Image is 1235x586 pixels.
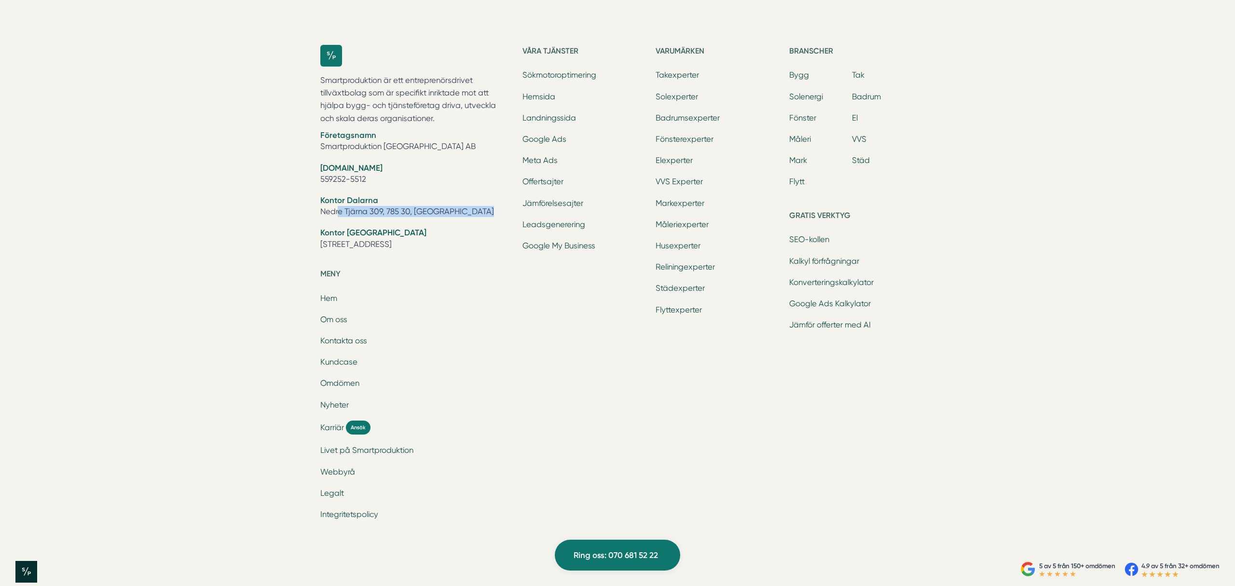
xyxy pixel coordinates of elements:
h5: Varumärken [656,45,781,60]
li: Nedre Tjärna 309, 785 30, [GEOGRAPHIC_DATA] [320,195,511,219]
p: Smartproduktion är ett entreprenörsdrivet tillväxtbolag som är specifikt inriktade mot att hjälpa... [320,74,511,125]
a: Karriär Ansök [320,421,511,435]
a: Google Ads [522,135,566,144]
a: Meta Ads [522,156,558,165]
a: El [852,113,858,123]
a: Integritetspolicy [320,510,378,519]
li: 559252-5512 [320,163,511,187]
a: Städexperter [656,284,705,293]
a: Städ [852,156,870,165]
h5: Branscher [789,45,915,60]
a: Kontakta oss [320,336,367,345]
strong: Kontor Dalarna [320,195,378,205]
a: Nyheter [320,400,349,409]
a: Konverteringskalkylator [789,278,874,287]
a: Badrumsexperter [656,113,720,123]
span: Ansök [346,421,370,435]
h5: Våra tjänster [522,45,648,60]
a: Omdömen [320,379,359,388]
a: Legalt [320,489,344,498]
a: Elexperter [656,156,693,165]
a: Om oss [320,315,347,324]
a: Leadsgenerering [522,220,585,229]
a: Google My Business [522,241,595,250]
p: 4.9 av 5 från 32+ omdömen [1141,561,1220,571]
a: Takexperter [656,70,699,80]
a: Måleri [789,135,811,144]
h5: Gratis verktyg [789,209,915,225]
a: Sökmotoroptimering [522,70,596,80]
p: 5 av 5 från 150+ omdömen [1039,561,1115,571]
a: Badrum [852,92,881,101]
strong: Företagsnamn [320,130,376,140]
a: Husexperter [656,241,700,250]
a: Mark [789,156,807,165]
a: Livet på Smartproduktion [320,446,413,455]
a: Offertsajter [522,177,563,186]
a: Jämför offerter med AI [789,320,871,329]
a: Google Ads Kalkylator [789,299,871,308]
li: [STREET_ADDRESS] [320,227,511,252]
a: Kundcase [320,357,357,367]
a: Kalkyl förfrågningar [789,257,859,266]
a: SEO-kollen [789,235,829,244]
a: VVS [852,135,866,144]
a: Webbyrå [320,467,355,477]
a: Hem [320,294,337,303]
a: VVS Experter [656,177,703,186]
span: Ring oss: 070 681 52 22 [574,549,658,562]
a: Landningssida [522,113,576,123]
a: Reliningexperter [656,262,715,272]
a: Flytt [789,177,805,186]
a: Måleriexperter [656,220,709,229]
a: Markexperter [656,199,704,208]
a: Bygg [789,70,809,80]
a: Flyttexperter [656,305,702,314]
a: Ring oss: 070 681 52 22 [555,540,680,571]
a: Solexperter [656,92,698,101]
a: Tak [852,70,864,80]
strong: [DOMAIN_NAME] [320,163,383,173]
strong: Kontor [GEOGRAPHIC_DATA] [320,228,426,237]
a: Fönster [789,113,816,123]
a: Jämförelsesajter [522,199,583,208]
span: Karriär [320,422,344,433]
li: Smartproduktion [GEOGRAPHIC_DATA] AB [320,130,511,154]
a: Hemsida [522,92,555,101]
a: Fönsterexperter [656,135,714,144]
a: Solenergi [789,92,823,101]
h5: Meny [320,268,511,283]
